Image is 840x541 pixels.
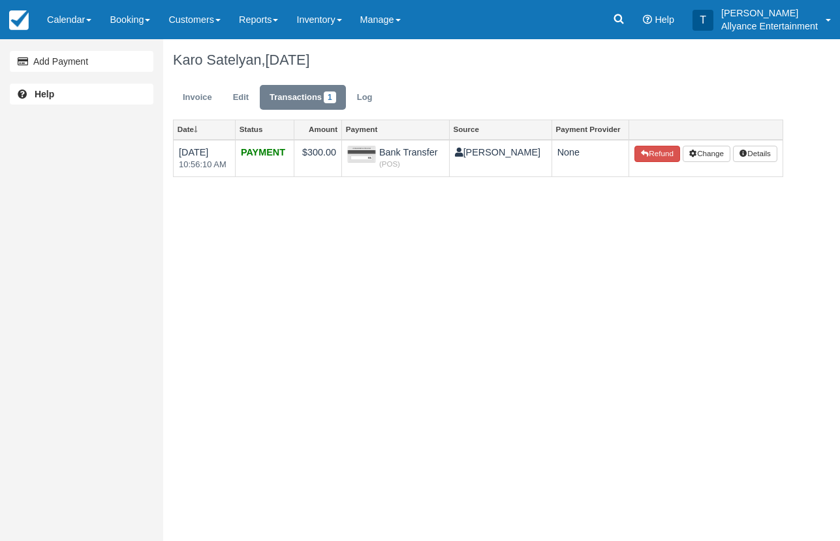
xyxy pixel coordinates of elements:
[721,20,818,33] p: Allyance Entertainment
[9,10,29,30] img: checkfront-main-nav-mini-logo.png
[552,140,629,177] td: None
[324,91,336,103] span: 1
[733,146,777,163] button: Details
[450,120,552,139] a: Source
[174,120,235,139] a: Date
[10,84,153,105] a: Help
[552,120,629,139] a: Payment Provider
[721,7,818,20] p: [PERSON_NAME]
[347,159,444,169] em: (POS)
[174,140,236,177] td: [DATE]
[655,14,674,25] span: Help
[173,52,783,68] h1: Karo Satelyan,
[266,52,310,68] span: [DATE]
[35,89,54,99] b: Help
[173,85,222,110] a: Invoice
[223,85,258,110] a: Edit
[341,140,449,177] td: Bank Transfer
[634,146,680,163] button: Refund
[241,147,285,157] strong: PAYMENT
[294,120,341,139] a: Amount
[449,140,552,177] td: [PERSON_NAME]
[683,146,731,163] button: Change
[294,140,341,177] td: $300.00
[260,85,346,110] a: Transactions1
[236,120,294,139] a: Status
[347,146,376,163] img: credit.png
[342,120,449,139] a: Payment
[692,10,713,31] div: T
[10,51,153,72] a: Add Payment
[179,159,230,171] em: 10:56:10 AM
[643,15,652,24] i: Help
[347,85,382,110] a: Log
